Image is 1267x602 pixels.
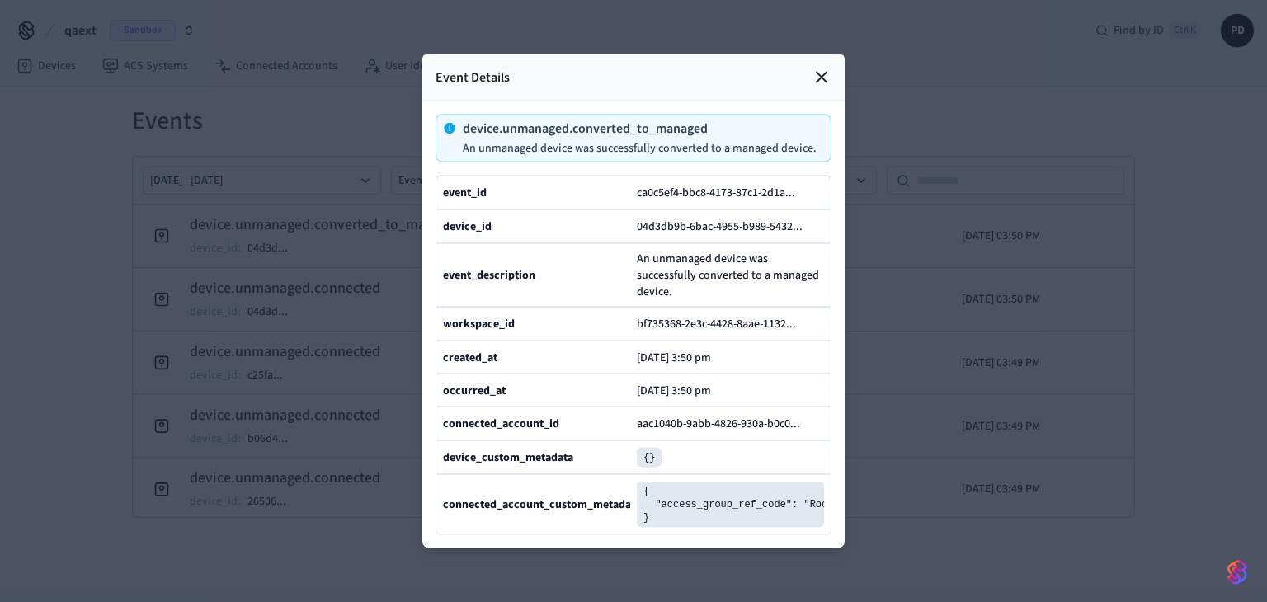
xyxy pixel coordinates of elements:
[443,267,535,284] b: event_description
[1227,559,1247,586] img: SeamLogoGradient.69752ec5.svg
[463,142,817,155] p: An unmanaged device was successfully converted to a managed device.
[633,183,812,203] button: ca0c5ef4-bbc8-4173-87c1-2d1a...
[637,383,711,397] p: [DATE] 3:50 pm
[443,316,515,332] b: workspace_id
[443,382,506,398] b: occurred_at
[443,219,492,235] b: device_id
[443,496,641,513] b: connected_account_custom_metadata
[633,414,817,434] button: aac1040b-9abb-4826-930a-b0c0...
[637,482,824,528] pre: { "access_group_ref_code": "Rocks" }
[633,217,819,237] button: 04d3db9b-6bac-4955-b989-5432...
[443,416,559,432] b: connected_account_id
[633,314,812,334] button: bf735368-2e3c-4428-8aae-1132...
[443,185,487,201] b: event_id
[637,350,711,364] p: [DATE] 3:50 pm
[443,449,573,466] b: device_custom_metadata
[637,251,824,300] span: An unmanaged device was successfully converted to a managed device.
[436,68,510,87] p: Event Details
[443,349,497,365] b: created_at
[637,448,662,468] pre: {}
[463,122,817,135] p: device.unmanaged.converted_to_managed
